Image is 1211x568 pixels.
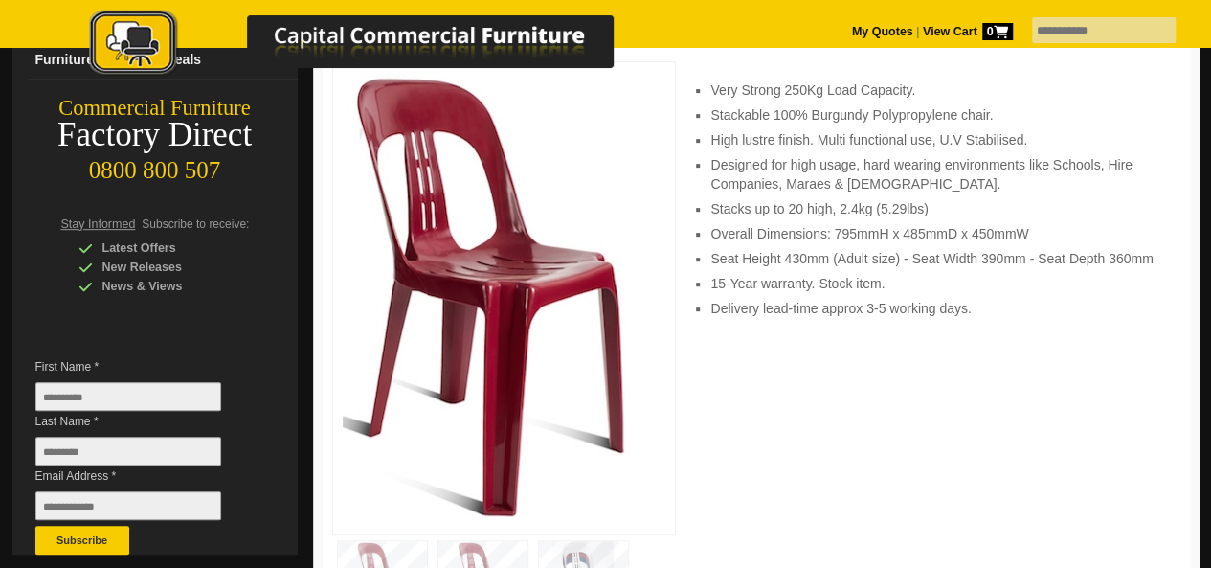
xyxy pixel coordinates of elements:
li: Delivery lead-time approx 3-5 working days. [710,299,1160,318]
div: Factory Direct [12,122,298,148]
div: 0800 800 507 [12,148,298,184]
span: Email Address * [35,466,250,486]
div: New Releases [78,258,260,277]
span: 0 [982,23,1013,40]
span: Last Name * [35,412,250,431]
div: Latest Offers [78,239,260,258]
input: First Name * [35,382,221,411]
div: News & Views [78,277,260,296]
a: My Quotes [852,25,913,38]
a: Furniture Clearance Deals [28,40,298,80]
span: First Name * [35,357,250,376]
img: Capital Commercial Furniture Logo [36,10,706,80]
li: Seat Height 430mm (Adult size) - Seat Width 390mm - Seat Depth 360mm [710,249,1160,268]
li: Designed for high usage, hard wearing environments like Schools, Hire Companies, Maraes & [DEMOGR... [710,155,1160,193]
li: High lustre finish. Multi functional use, U.V Stabilised. [710,130,1160,149]
strong: View Cart [923,25,1013,38]
a: Capital Commercial Furniture Logo [36,10,706,85]
div: Commercial Furniture [12,95,298,122]
li: Stackable 100% Burgundy Polypropylene chair. [710,105,1160,125]
li: Stacks up to 20 high, 2.4kg (5.29lbs) [710,199,1160,218]
li: Overall Dimensions: 795mmH x 485mmD x 450mmW [710,224,1160,243]
li: Very Strong 250Kg Load Capacity. [710,80,1160,100]
a: View Cart0 [919,25,1012,38]
input: Last Name * [35,437,221,466]
span: Subscribe to receive: [142,217,249,231]
button: Subscribe [35,526,129,555]
li: 15-Year warranty. Stock item. [710,274,1160,293]
input: Email Address * [35,491,221,520]
span: Stay Informed [61,217,136,231]
img: Barrel PVC Chair, burgundy plastic, stackable, 250kg capacity, for events and halls [343,72,630,519]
